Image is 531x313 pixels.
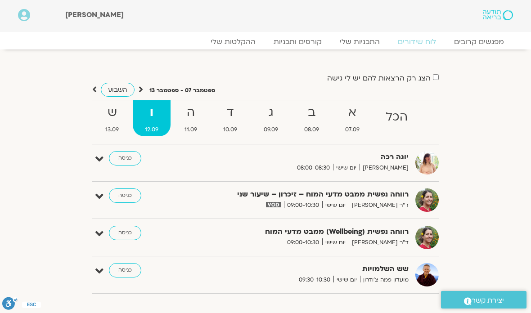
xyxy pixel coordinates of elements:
span: יצירת קשר [472,295,504,307]
strong: יוגה רכה [215,151,409,163]
p: ספטמבר 07 - ספטמבר 13 [149,86,215,95]
span: 09:00-10:30 [284,201,322,210]
a: א07.09 [333,100,372,136]
span: 11.09 [172,125,209,134]
a: כניסה [109,226,141,240]
a: ו12.09 [133,100,171,136]
strong: ג [252,103,290,123]
strong: רווחה נפשית (Wellbeing) ממבט מדעי המוח [215,226,409,238]
a: קורסים ותכניות [265,37,331,46]
strong: שש השלמויות [215,263,409,275]
span: השבוע [108,85,127,94]
span: 09:30-10:30 [296,275,333,285]
strong: הכל [373,107,420,127]
span: 09.09 [252,125,290,134]
strong: א [333,103,372,123]
span: [PERSON_NAME] [65,10,124,20]
a: כניסה [109,188,141,203]
a: מפגשים קרובים [445,37,513,46]
a: ד10.09 [211,100,249,136]
a: השבוע [101,83,135,97]
span: 09:00-10:30 [284,238,322,247]
a: כניסה [109,151,141,165]
span: 08.09 [292,125,331,134]
span: ד"ר [PERSON_NAME] [349,238,409,247]
strong: רווחה נפשית ממבט מדעי המוח – זיכרון – שיעור שני [215,188,409,201]
span: 13.09 [93,125,131,134]
span: מועדון פמה צ'ודרון [360,275,409,285]
span: ד"ר [PERSON_NAME] [349,201,409,210]
a: הכל [373,100,420,136]
span: 07.09 [333,125,372,134]
img: vodicon [266,202,281,207]
a: לוח שידורים [389,37,445,46]
a: ש13.09 [93,100,131,136]
a: ג09.09 [252,100,290,136]
span: יום שישי [322,238,349,247]
a: ב08.09 [292,100,331,136]
a: יצירת קשר [441,291,526,309]
label: הצג רק הרצאות להם יש לי גישה [327,74,431,82]
a: התכניות שלי [331,37,389,46]
span: יום שישי [322,201,349,210]
span: [PERSON_NAME] [360,163,409,173]
strong: ד [211,103,249,123]
strong: ב [292,103,331,123]
strong: ו [133,103,171,123]
span: 10.09 [211,125,249,134]
a: כניסה [109,263,141,277]
nav: Menu [18,37,513,46]
a: ה11.09 [172,100,209,136]
a: ההקלטות שלי [202,37,265,46]
span: יום שישי [333,275,360,285]
span: יום שישי [333,163,360,173]
span: 08:00-08:30 [294,163,333,173]
span: 12.09 [133,125,171,134]
strong: ש [93,103,131,123]
strong: ה [172,103,209,123]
